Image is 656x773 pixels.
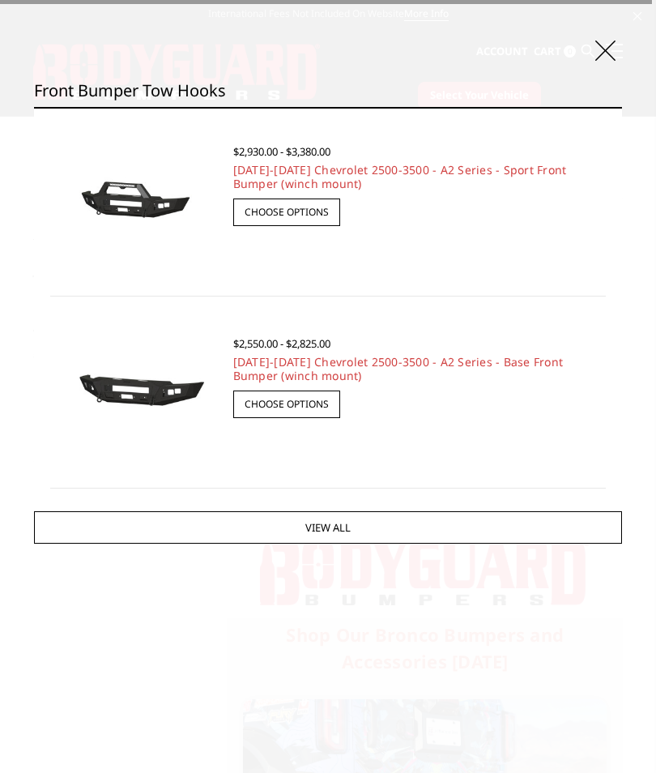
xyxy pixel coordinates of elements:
[233,144,330,159] span: $2,930.00 - $3,380.00
[34,511,622,544] a: View All
[50,309,217,476] a: 2024-2025 Chevrolet 2500-3500 - A2 Series - Base Front Bumper (winch mount)
[50,161,217,239] img: 2024-2025 Chevrolet 2500-3500 - A2 Series - Sport Front Bumper (winch mount)
[34,75,622,107] input: Search the store
[233,199,340,226] a: Choose Options
[233,336,330,351] span: $2,550.00 - $2,825.00
[233,162,567,191] a: [DATE]-[DATE] Chevrolet 2500-3500 - A2 Series - Sport Front Bumper (winch mount)
[50,352,217,430] img: 2024-2025 Chevrolet 2500-3500 - A2 Series - Base Front Bumper (winch mount)
[50,117,217,284] a: 2024-2025 Chevrolet 2500-3500 - A2 Series - Sport Front Bumper (winch mount)
[233,391,340,418] a: Choose Options
[50,501,217,668] a: 2024-2025 Chevrolet 2500-3500 - A2 Series - Extreme Front Bumper (winch mount)
[233,354,564,383] a: [DATE]-[DATE] Chevrolet 2500-3500 - A2 Series - Base Front Bumper (winch mount)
